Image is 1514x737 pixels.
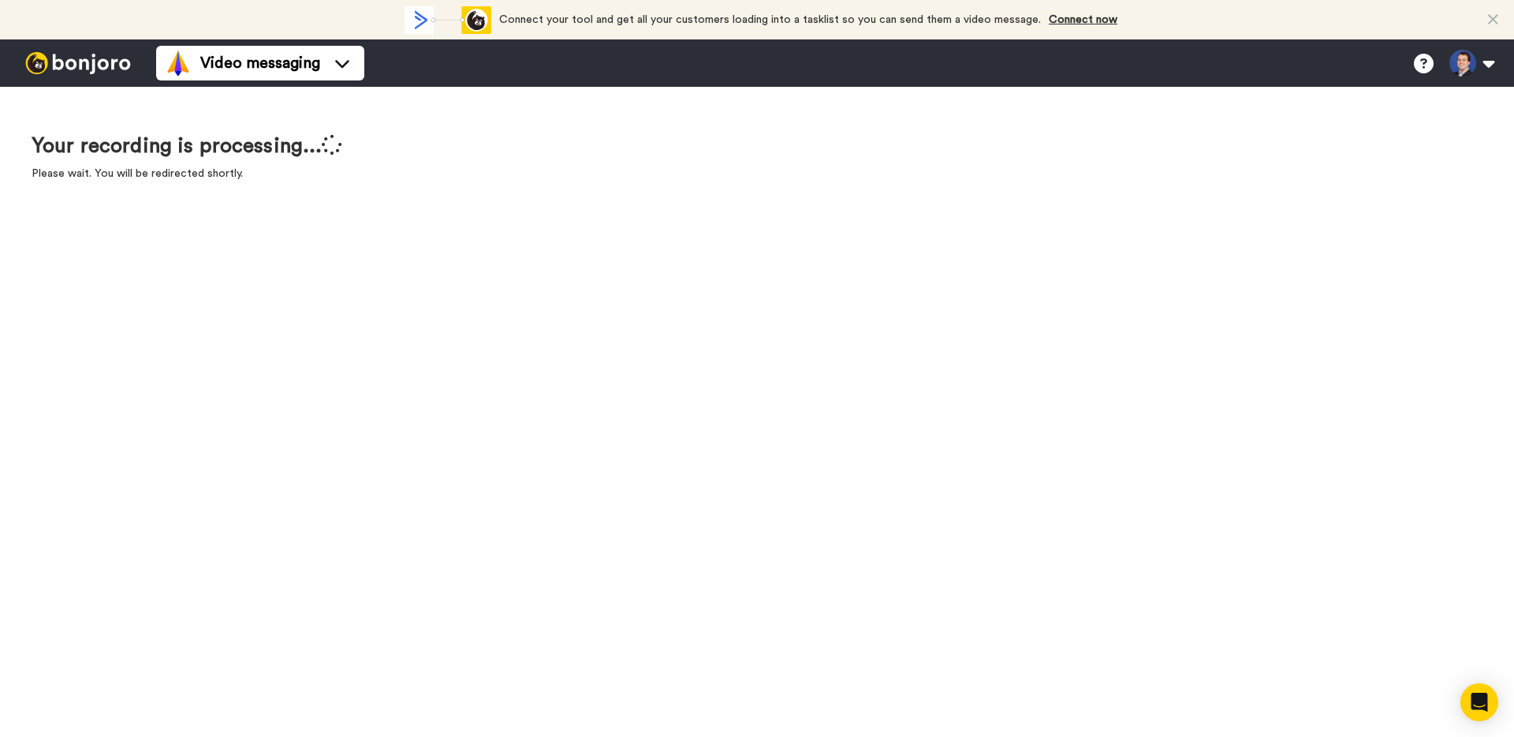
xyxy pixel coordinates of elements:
[19,52,137,74] img: bj-logo-header-white.svg
[32,134,342,158] h1: Your recording is processing...
[1049,14,1117,25] a: Connect now
[405,6,491,34] div: animation
[499,14,1041,25] span: Connect your tool and get all your customers loading into a tasklist so you can send them a video...
[200,52,320,74] span: Video messaging
[1460,683,1498,721] div: Open Intercom Messenger
[166,51,191,76] img: vm-color.svg
[32,166,342,181] p: Please wait. You will be redirected shortly.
